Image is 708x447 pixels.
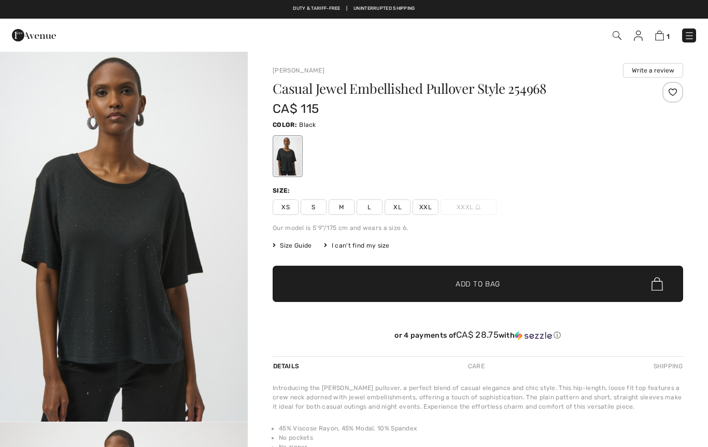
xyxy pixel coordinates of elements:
a: [PERSON_NAME] [273,67,324,74]
span: XXL [413,199,438,215]
div: Details [273,357,302,376]
button: Add to Bag [273,266,683,302]
div: Size: [273,186,292,195]
li: No pockets [279,433,683,442]
a: 1 [655,29,670,41]
img: Menu [684,31,695,41]
img: Shopping Bag [655,31,664,40]
span: S [301,199,327,215]
span: XL [385,199,410,215]
div: or 4 payments of with [273,330,683,340]
div: Black [274,137,301,176]
span: Add to Bag [456,279,500,290]
img: ring-m.svg [475,205,480,210]
img: 1ère Avenue [12,25,56,46]
div: I can't find my size [324,241,389,250]
div: or 4 payments ofCA$ 28.75withSezzle Click to learn more about Sezzle [273,330,683,344]
div: Our model is 5'9"/175 cm and wears a size 6. [273,223,683,233]
span: Color: [273,121,297,128]
span: Size Guide [273,241,311,250]
button: Write a review [623,63,683,78]
span: XS [273,199,299,215]
span: CA$ 28.75 [456,329,499,340]
span: CA$ 115 [273,102,319,116]
span: Black [299,121,316,128]
img: Bag.svg [652,277,663,291]
li: 45% Viscose Rayon, 45% Modal, 10% Spandex [279,424,683,433]
span: M [329,199,355,215]
img: Search [613,31,621,40]
h1: Casual Jewel Embellished Pullover Style 254968 [273,82,615,95]
div: Shipping [651,357,683,376]
img: Sezzle [515,331,552,340]
div: Care [459,357,493,376]
span: L [357,199,383,215]
div: Introducing the [PERSON_NAME] pullover, a perfect blend of casual elegance and chic style. This h... [273,383,683,411]
img: My Info [634,31,643,41]
span: XXXL [441,199,497,215]
a: 1ère Avenue [12,30,56,39]
span: 1 [667,33,670,40]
